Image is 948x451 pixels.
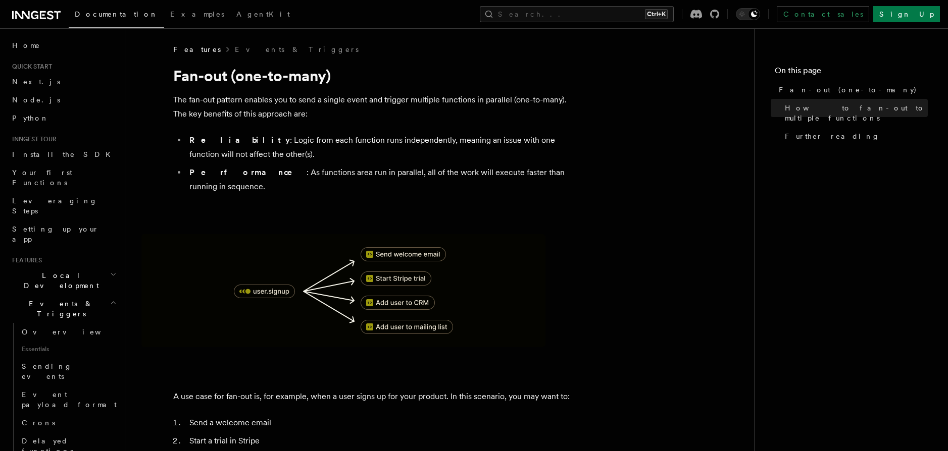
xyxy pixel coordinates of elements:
span: Further reading [785,131,880,141]
a: Sign Up [873,6,940,22]
span: How to fan-out to multiple functions [785,103,928,123]
a: Events & Triggers [235,44,359,54]
strong: Reliability [189,135,290,145]
a: How to fan-out to multiple functions [781,99,928,127]
li: : As functions area run in parallel, all of the work will execute faster than running in sequence. [186,165,577,194]
a: Event payload format [18,385,119,414]
span: Install the SDK [12,150,117,158]
li: Start a trial in Stripe [186,434,577,448]
span: Overview [22,328,126,336]
a: Node.js [8,91,119,109]
a: Contact sales [777,6,869,22]
span: Documentation [75,10,158,18]
a: Further reading [781,127,928,145]
p: The fan-out pattern enables you to send a single event and trigger multiple functions in parallel... [173,93,577,121]
span: Sending events [22,362,72,380]
span: Examples [170,10,224,18]
a: Python [8,109,119,127]
a: Sending events [18,357,119,385]
span: Quick start [8,63,52,71]
span: Node.js [12,96,60,104]
a: Fan-out (one-to-many) [775,81,928,99]
h4: On this page [775,65,928,81]
button: Events & Triggers [8,295,119,323]
a: Your first Functions [8,163,119,192]
a: Setting up your app [8,220,119,248]
span: Leveraging Steps [12,197,97,215]
span: Home [12,40,40,50]
button: Toggle dark mode [736,8,760,20]
span: Features [8,256,42,264]
strong: Performance [189,167,307,177]
button: Search...Ctrl+K [480,6,674,22]
span: Features [173,44,221,54]
a: Leveraging Steps [8,192,119,220]
a: Examples [164,3,230,27]
p: A use case for fan-out is, for example, when a user signs up for your product. In this scenario, ... [173,389,577,404]
a: Install the SDK [8,145,119,163]
button: Local Development [8,266,119,295]
kbd: Ctrl+K [645,9,668,19]
span: AgentKit [236,10,290,18]
span: Next.js [12,78,60,86]
span: Local Development [8,270,110,291]
a: Home [8,36,119,54]
span: Inngest tour [8,135,57,143]
a: Next.js [8,73,119,91]
span: Essentials [18,341,119,357]
a: Crons [18,414,119,432]
a: AgentKit [230,3,296,27]
span: Python [12,114,49,122]
a: Overview [18,323,119,341]
span: Crons [22,419,55,427]
a: Documentation [69,3,164,28]
h1: Fan-out (one-to-many) [173,67,577,85]
span: Events & Triggers [8,299,110,319]
span: Fan-out (one-to-many) [779,85,917,95]
li: Send a welcome email [186,416,577,430]
span: Event payload format [22,390,117,409]
li: : Logic from each function runs independently, meaning an issue with one function will not affect... [186,133,577,161]
img: A diagram showing how to fan-out to multiple functions [141,234,545,347]
span: Your first Functions [12,168,72,187]
span: Setting up your app [12,225,99,243]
